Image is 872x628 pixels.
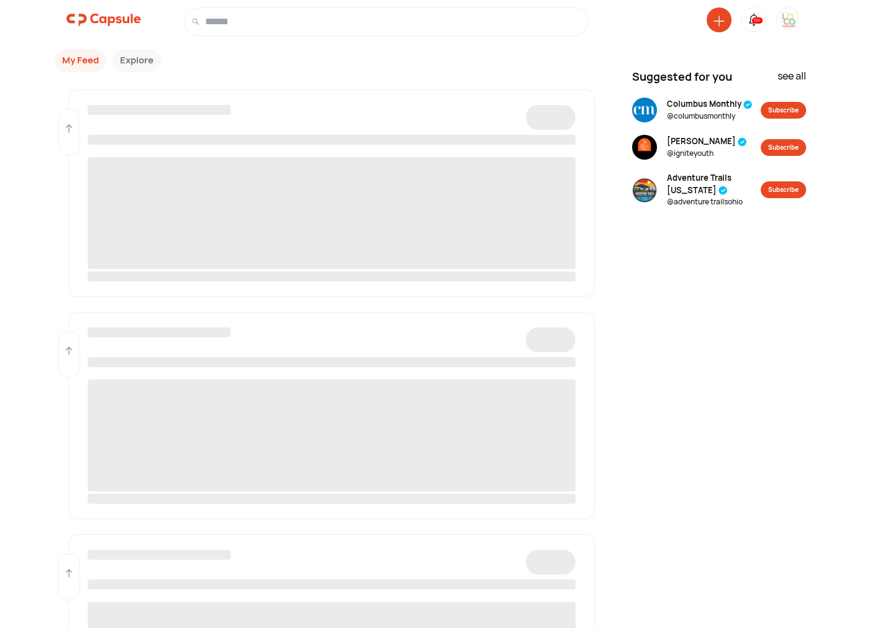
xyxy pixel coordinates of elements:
img: resizeImage [777,8,802,33]
button: My Feed [55,49,106,72]
span: ‌ [526,327,576,352]
span: ‌ [526,105,576,130]
button: Subscribe [761,102,806,119]
img: logo [67,7,141,32]
span: Columbus Monthly [667,98,753,111]
span: Adventure Trails [US_STATE] [667,172,761,196]
span: ‌ [88,550,231,560]
img: tick [743,100,753,109]
img: tick [718,186,728,195]
span: @ igniteyouth [667,148,747,159]
img: resizeImage [632,178,657,203]
span: @ columbusmonthly [667,111,753,122]
span: ‌ [88,494,576,504]
img: tick [738,137,747,147]
span: ‌ [526,550,576,575]
div: 10+ [752,17,763,24]
span: ‌ [88,157,576,269]
button: Explore [112,49,161,72]
span: ‌ [88,580,576,589]
span: ‌ [88,380,576,491]
span: @ adventure trailsohio [667,196,761,207]
span: ‌ [88,327,231,337]
div: see all [778,68,806,90]
a: logo [67,7,141,36]
img: resizeImage [632,98,657,122]
span: [PERSON_NAME] [667,135,747,148]
span: ‌ [88,271,576,281]
img: resizeImage [632,135,657,160]
span: ‌ [88,105,231,115]
button: Subscribe [761,139,806,156]
span: ‌ [88,135,576,145]
span: ‌ [88,357,576,367]
span: Suggested for you [632,68,732,85]
button: Subscribe [761,181,806,198]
